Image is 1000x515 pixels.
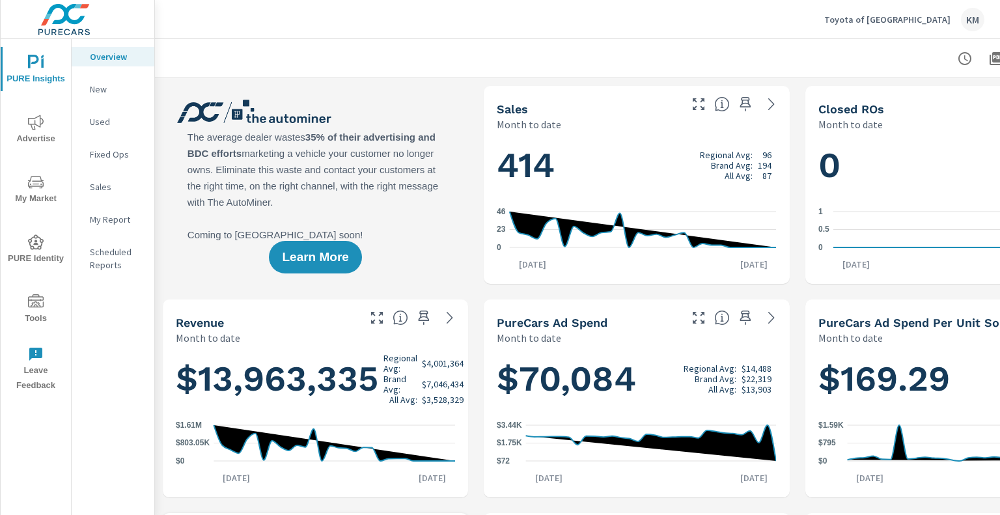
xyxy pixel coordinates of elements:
[72,242,154,275] div: Scheduled Reports
[818,439,836,448] text: $795
[824,14,951,25] p: Toyota of [GEOGRAPHIC_DATA]
[90,148,144,161] p: Fixed Ops
[818,330,883,346] p: Month to date
[90,50,144,63] p: Overview
[383,374,417,395] p: Brand Avg:
[497,225,506,234] text: 23
[497,117,561,132] p: Month to date
[510,258,555,271] p: [DATE]
[497,143,776,188] h1: 414
[176,353,469,405] h1: $13,963,335
[497,330,561,346] p: Month to date
[176,439,210,448] text: $803.05K
[742,374,771,384] p: $22,319
[818,421,844,430] text: $1.59K
[762,150,771,160] p: 96
[758,160,771,171] p: 194
[688,94,709,115] button: Make Fullscreen
[269,241,361,273] button: Learn More
[90,245,144,271] p: Scheduled Reports
[90,213,144,226] p: My Report
[72,145,154,164] div: Fixed Ops
[497,102,528,116] h5: Sales
[695,374,736,384] p: Brand Avg:
[742,363,771,374] p: $14,488
[176,456,185,466] text: $0
[72,210,154,229] div: My Report
[393,310,408,326] span: Total sales revenue over the selected date range. [Source: This data is sourced from the dealer’s...
[497,316,607,329] h5: PureCars Ad Spend
[761,94,782,115] a: See more details in report
[700,150,753,160] p: Regional Avg:
[410,471,455,484] p: [DATE]
[422,395,464,405] p: $3,528,329
[708,384,736,395] p: All Avg:
[176,330,240,346] p: Month to date
[731,471,777,484] p: [DATE]
[818,225,829,234] text: 0.5
[5,346,67,393] span: Leave Feedback
[818,117,883,132] p: Month to date
[5,294,67,326] span: Tools
[714,96,730,112] span: Number of vehicles sold by the dealership over the selected date range. [Source: This data is sou...
[422,358,464,369] p: $4,001,364
[5,234,67,266] span: PURE Identity
[818,207,823,216] text: 1
[714,310,730,326] span: Total cost of media for all PureCars channels for the selected dealership group over the selected...
[176,316,224,329] h5: Revenue
[72,47,154,66] div: Overview
[497,439,522,448] text: $1.75K
[389,395,417,405] p: All Avg:
[367,307,387,328] button: Make Fullscreen
[90,180,144,193] p: Sales
[439,307,460,328] a: See more details in report
[413,307,434,328] span: Save this to your personalized report
[818,243,823,252] text: 0
[818,102,884,116] h5: Closed ROs
[762,171,771,181] p: 87
[5,55,67,87] span: PURE Insights
[383,353,417,374] p: Regional Avg:
[735,307,756,328] span: Save this to your personalized report
[847,471,893,484] p: [DATE]
[1,39,71,398] div: nav menu
[735,94,756,115] span: Save this to your personalized report
[90,115,144,128] p: Used
[282,251,348,263] span: Learn More
[422,379,464,389] p: $7,046,434
[761,307,782,328] a: See more details in report
[5,115,67,146] span: Advertise
[731,258,777,271] p: [DATE]
[725,171,753,181] p: All Avg:
[72,79,154,99] div: New
[72,177,154,197] div: Sales
[497,421,522,430] text: $3.44K
[176,421,202,430] text: $1.61M
[214,471,259,484] p: [DATE]
[742,384,771,395] p: $13,903
[961,8,984,31] div: KM
[684,363,736,374] p: Regional Avg:
[818,456,827,466] text: $0
[72,112,154,132] div: Used
[688,307,709,328] button: Make Fullscreen
[5,174,67,206] span: My Market
[90,83,144,96] p: New
[497,456,510,466] text: $72
[833,258,879,271] p: [DATE]
[497,357,776,401] h1: $70,084
[526,471,572,484] p: [DATE]
[497,207,506,216] text: 46
[711,160,753,171] p: Brand Avg:
[497,243,501,252] text: 0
